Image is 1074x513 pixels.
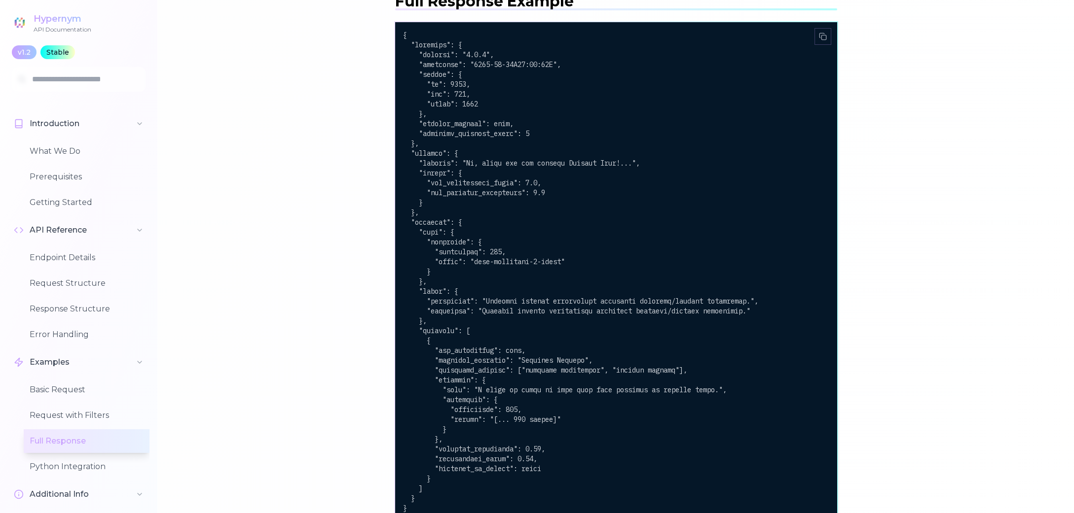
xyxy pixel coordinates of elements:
[30,488,89,500] span: Additional Info
[8,482,149,506] button: Additional Info
[24,246,149,270] button: Endpoint Details
[24,429,149,453] button: Full Response
[815,28,831,45] button: Copy to clipboard
[30,224,87,236] span: API Reference
[24,272,149,295] button: Request Structure
[24,378,149,402] button: Basic Request
[24,297,149,321] button: Response Structure
[34,26,91,34] div: API Documentation
[30,118,79,130] span: Introduction
[24,191,149,214] button: Getting Started
[403,31,758,513] code: { "loremips": { "dolorsi": "4.0.4", "ametconse": "6265-58-34A27:00:62E", "seddoe": { "te": 9353, ...
[12,45,37,59] div: v1.2
[40,45,75,59] div: Stable
[8,350,149,374] button: Examples
[12,15,28,31] img: Hypernym Logo
[12,12,91,34] a: HypernymAPI Documentation
[8,112,149,136] button: Introduction
[34,12,91,26] div: Hypernym
[24,139,149,163] button: What We Do
[24,323,149,346] button: Error Handling
[24,165,149,189] button: Prerequisites
[24,455,149,479] button: Python Integration
[24,404,149,427] button: Request with Filters
[8,218,149,242] button: API Reference
[30,356,70,368] span: Examples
